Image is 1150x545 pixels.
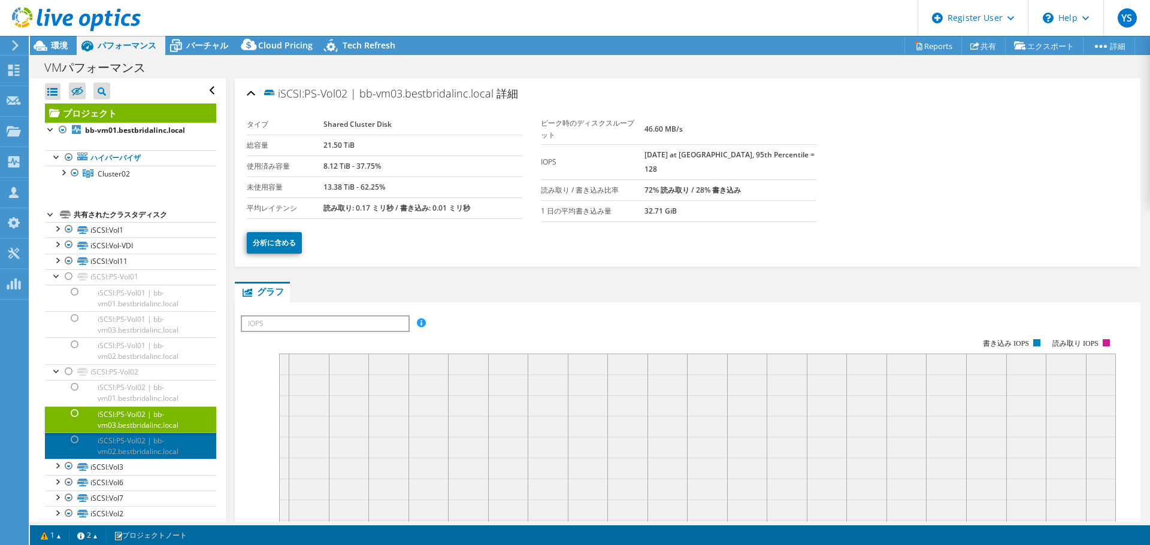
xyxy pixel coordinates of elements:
a: ハイパーバイザ [45,150,216,166]
b: 32.71 GiB [644,206,677,216]
label: タイプ [247,118,323,130]
span: iSCSI:PS-Vol02 | bb-vm03.bestbridalinc.local [262,86,494,100]
a: 2 [69,528,106,543]
a: bb-vm01.bestbridalinc.local [45,123,216,138]
a: iSCSI:Vol6 [45,475,216,491]
a: iSCSI:Vol-VDI [45,238,216,253]
span: グラフ [241,285,284,297]
span: 詳細 [497,86,518,101]
a: 共有 [961,36,1006,55]
span: IOPS [242,316,408,331]
a: Reports [904,36,962,55]
b: 13.38 TiB - 62.25% [323,182,385,192]
text: 読み取り IOPS [1052,339,1098,348]
a: iSCSI:PS-Vol01 | bb-vm03.bestbridalinc.local [45,311,216,337]
span: バーチャル [186,39,228,51]
a: iSCSI:Vol7 [45,491,216,506]
a: iSCSI:PS-Vol01 [45,269,216,285]
a: Cluster02 [45,166,216,181]
b: 8.12 TiB - 37.75% [323,161,381,171]
b: 21.50 TiB [323,140,355,150]
div: 共有されたクラスタディスク [74,208,216,222]
a: プロジェクトノート [105,528,195,543]
label: ピーク時のディスクスループット [541,117,644,141]
a: iSCSI:PS-Vol02 | bb-vm02.bestbridalinc.local [45,433,216,459]
a: iSCSI:Vol3 [45,459,216,474]
span: 環境 [51,39,68,51]
span: Tech Refresh [343,39,395,51]
a: iSCSI:PS-Vol02 [45,364,216,380]
b: Shared Cluster Disk [323,119,392,129]
label: 1 日の平均書き込み量 [541,205,644,217]
b: 46.60 MB/s [644,124,683,134]
label: 総容量 [247,139,323,151]
label: 読み取り / 書き込み比率 [541,184,644,196]
span: Cluster02 [98,169,130,179]
a: iSCSI:Vol2 [45,506,216,522]
b: 読み取り: 0.17 ミリ秒 / 書き込み: 0.01 ミリ秒 [323,203,470,213]
b: 72% 読み取り / 28% 書き込み [644,185,741,195]
a: iSCSI:PS-Vol01 | bb-vm01.bestbridalinc.local [45,285,216,311]
svg: \n [1043,13,1054,23]
a: iSCSI:PS-Vol02 | bb-vm03.bestbridalinc.local [45,406,216,433]
text: 書き込み IOPS [983,339,1029,348]
a: iSCSI:PS-Vol02 | bb-vm01.bestbridalinc.local [45,380,216,406]
a: iSCSI:Vol11 [45,254,216,269]
a: 詳細 [1083,36,1135,55]
span: YS [1118,8,1137,28]
a: 1 [32,528,69,543]
span: パフォーマンス [98,39,156,51]
a: iSCSI:Vol1 [45,222,216,238]
b: [DATE] at [GEOGRAPHIC_DATA], 95th Percentile = 128 [644,150,815,174]
label: 使用済み容量 [247,160,323,172]
label: IOPS [541,156,644,168]
a: 分析に含める [247,232,302,254]
label: 平均レイテンシ [247,202,323,214]
a: iSCSI:PS-Vol01 | bb-vm02.bestbridalinc.local [45,337,216,364]
h1: VMパフォーマンス [39,61,164,74]
label: 未使用容量 [247,181,323,193]
b: bb-vm01.bestbridalinc.local [85,125,185,135]
a: プロジェクト [45,103,216,123]
span: Cloud Pricing [258,39,313,51]
a: エクスポート [1005,36,1084,55]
